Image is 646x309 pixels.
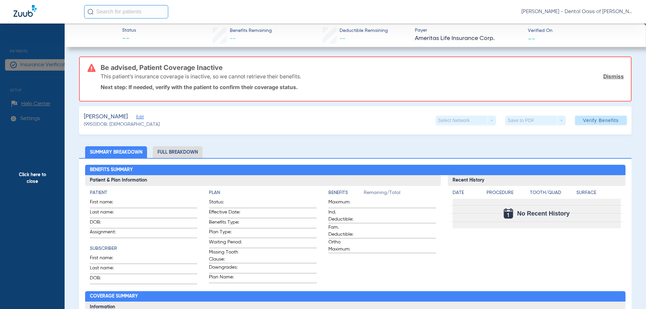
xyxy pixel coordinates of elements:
span: -- [528,35,535,42]
span: Ind. Deductible: [328,209,361,223]
app-breakdown-title: Procedure [487,189,528,199]
span: Status [122,27,136,34]
span: Assignment: [90,229,123,238]
h2: Coverage Summary [85,291,626,302]
span: Benefits Type: [209,219,242,228]
span: Ortho Maximum: [328,239,361,253]
span: Deductible Remaining [339,27,388,34]
h4: Procedure [487,189,528,196]
span: [PERSON_NAME] [84,113,128,121]
span: Plan Name: [209,274,242,283]
img: Search Icon [87,9,94,15]
app-breakdown-title: Benefits [328,189,364,199]
h4: Subscriber [90,245,198,252]
h4: Patient [90,189,198,196]
li: Summary Breakdown [85,146,147,158]
span: Edit [136,115,142,121]
span: First name: [90,199,123,208]
span: No Recent History [517,210,570,217]
p: Next step: If needed, verify with the patient to confirm their coverage status. [101,84,624,90]
span: DOB: [90,275,123,284]
h4: Plan [209,189,317,196]
span: Fam. Deductible: [328,224,361,238]
img: Zuub Logo [13,5,37,17]
h4: Benefits [328,189,364,196]
span: Benefits Remaining [230,27,272,34]
span: Effective Date: [209,209,242,218]
p: This patient’s insurance coverage is inactive, so we cannot retrieve their benefits. [101,73,301,80]
img: error-icon [87,64,96,72]
span: Status: [209,199,242,208]
span: DOB: [90,219,123,228]
span: Last name: [90,265,123,274]
app-breakdown-title: Date [453,189,481,199]
span: Remaining/Total [364,189,436,199]
button: Verify Benefits [575,116,627,125]
span: Plan Type: [209,229,242,238]
span: -- [122,34,136,44]
h4: Date [453,189,481,196]
span: Payer [415,27,522,34]
app-breakdown-title: Tooth/Quad [530,189,574,199]
li: Full Breakdown [153,146,203,158]
img: Calendar [504,208,513,219]
span: Ameritas Life Insurance Corp. [415,34,522,43]
span: (9950) DOB: [DEMOGRAPHIC_DATA] [84,121,160,128]
h3: Be advised, Patient Coverage Inactive [101,64,624,71]
span: Verified On [528,27,635,34]
span: Maximum: [328,199,361,208]
span: Waiting Period: [209,239,242,248]
input: Search for patients [84,5,168,18]
span: Missing Tooth Clause: [209,249,242,263]
span: -- [339,36,346,42]
span: [PERSON_NAME] - Dental Oasis of [PERSON_NAME] [522,8,633,15]
span: Last name: [90,209,123,218]
span: Verify Benefits [583,118,619,123]
a: Dismiss [603,73,624,80]
span: -- [230,36,236,42]
span: Downgrades: [209,264,242,273]
h3: Patient & Plan Information [85,175,441,186]
h4: Surface [576,189,621,196]
h2: Benefits Summary [85,165,626,176]
app-breakdown-title: Surface [576,189,621,199]
span: First name: [90,255,123,264]
h3: Recent History [448,175,626,186]
h4: Tooth/Quad [530,189,574,196]
iframe: Chat Widget [612,277,646,309]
